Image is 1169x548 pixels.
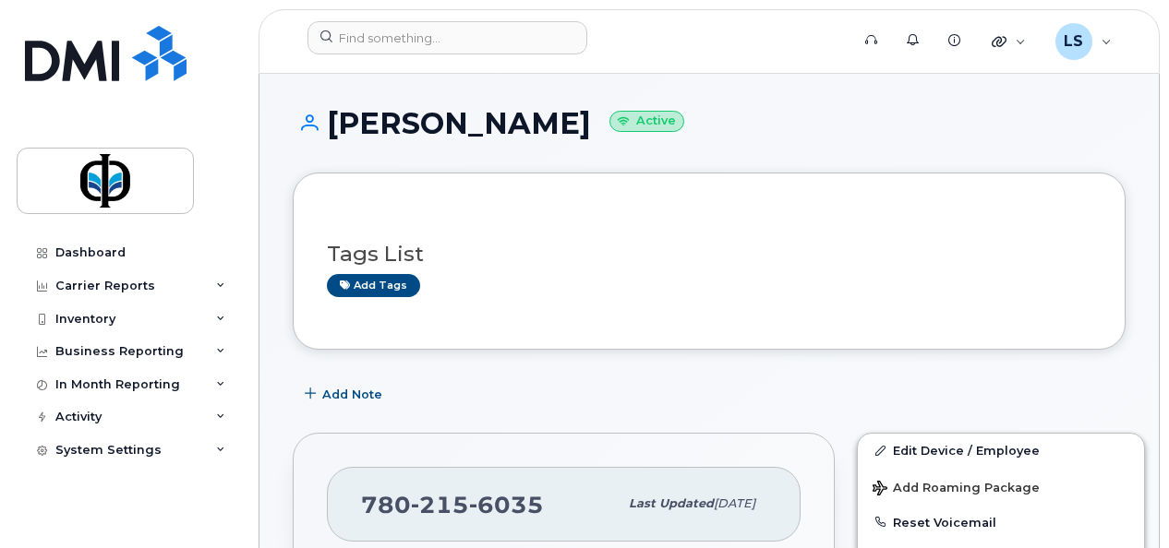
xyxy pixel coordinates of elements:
h3: Tags List [327,243,1091,266]
a: Edit Device / Employee [858,434,1144,467]
span: Add Roaming Package [873,481,1040,498]
span: 780 [361,491,544,518]
h1: [PERSON_NAME] [293,107,1126,139]
button: Reset Voicemail [858,506,1144,539]
span: [DATE] [714,496,755,510]
a: Add tags [327,274,420,297]
span: Add Note [322,386,382,403]
button: Add Note [293,377,398,411]
button: Add Roaming Package [858,468,1144,506]
span: 215 [411,491,469,518]
small: Active [609,111,684,132]
span: 6035 [469,491,544,518]
span: Last updated [629,496,714,510]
